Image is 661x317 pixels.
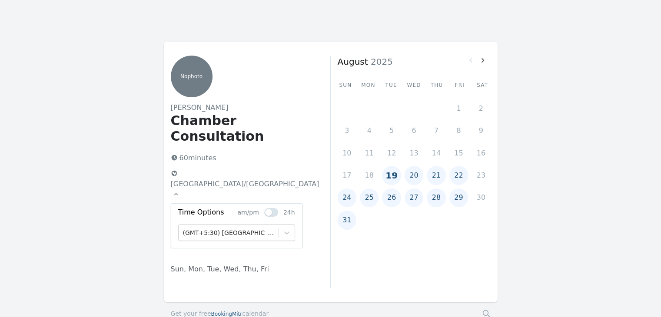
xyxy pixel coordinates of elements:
strong: August [338,56,368,67]
span: 2025 [368,56,393,67]
span: am/pm [237,209,259,216]
div: Sat [475,82,491,89]
h2: [PERSON_NAME] [171,102,316,113]
div: Tue [383,82,399,89]
div: Sun [338,82,354,89]
button: 6 [405,121,423,140]
button: 5 [382,121,401,140]
button: 4 [360,121,379,140]
button: 17 [338,166,356,185]
button: 15 [449,144,468,162]
button: 31 [338,211,356,229]
button: 2 [472,99,490,118]
button: 24 [338,188,356,207]
button: 30 [472,188,490,207]
button: 21 [427,166,445,185]
div: Time Options [178,207,237,218]
div: Wed [406,82,422,89]
div: Thu [429,82,445,89]
button: 25 [360,188,379,207]
button: 22 [449,166,468,185]
div: Mon [360,82,376,89]
button: 12 [382,144,401,162]
button: 23 [472,166,490,185]
button: [GEOGRAPHIC_DATA]/[GEOGRAPHIC_DATA] [167,167,323,201]
button: 13 [405,144,423,162]
button: 28 [427,188,445,207]
button: 27 [405,188,423,207]
button: 1 [449,99,468,118]
div: Fri [452,82,468,89]
button: 16 [472,144,490,162]
button: 29 [449,188,468,207]
button: 20 [405,166,423,185]
span: BookingMitr [211,311,242,317]
button: 18 [360,166,379,185]
button: 3 [338,121,356,140]
button: 8 [449,121,468,140]
button: 14 [427,144,445,162]
button: 19 [382,166,401,185]
button: 26 [382,188,401,207]
button: 11 [360,144,379,162]
span: 24h [283,209,295,216]
button: 7 [427,121,445,140]
h1: Chamber Consultation [171,113,316,144]
p: No photo [171,73,213,80]
button: 9 [472,121,490,140]
p: 60 minutes [167,151,316,165]
button: 10 [338,144,356,162]
p: Sun, Mon, Tue, Wed, Thu, Fri [171,264,316,274]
